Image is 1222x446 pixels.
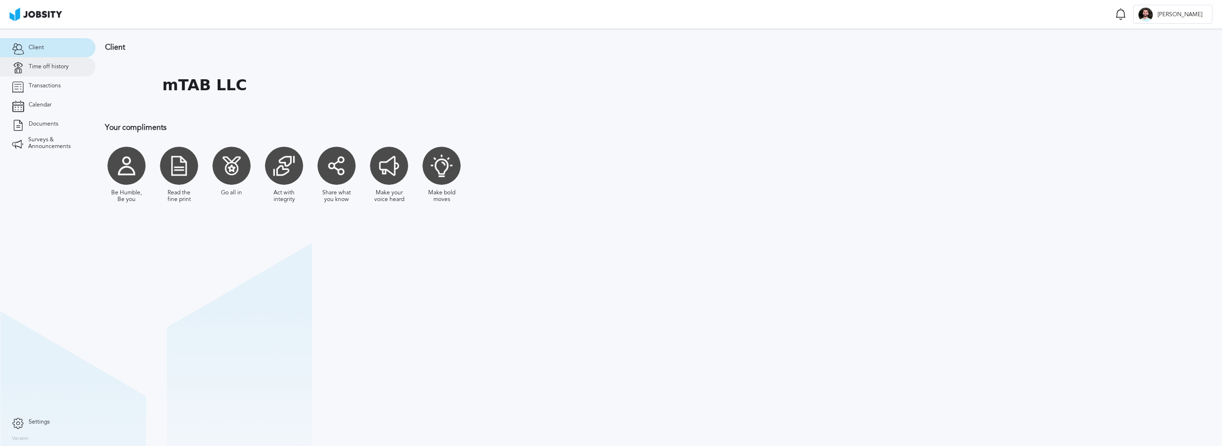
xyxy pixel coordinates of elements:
div: Be Humble, Be you [110,190,143,203]
span: Documents [29,121,58,127]
span: Surveys & Announcements [28,137,84,150]
span: [PERSON_NAME] [1153,11,1207,18]
img: ab4bad089aa723f57921c736e9817d99.png [10,8,62,21]
h3: Your compliments [105,123,623,132]
span: Transactions [29,83,61,89]
span: Client [29,44,44,51]
span: Time off history [29,64,69,70]
div: Go all in [221,190,242,196]
span: Settings [29,419,50,425]
div: S [1138,8,1153,22]
div: Make your voice heard [372,190,406,203]
button: S[PERSON_NAME] [1133,5,1212,24]
div: Make bold moves [425,190,458,203]
span: Calendar [29,102,52,108]
h3: Client [105,43,623,52]
div: Read the fine print [162,190,196,203]
h1: mTAB LLC [162,76,247,94]
div: Act with integrity [267,190,301,203]
div: Share what you know [320,190,353,203]
label: Version: [12,436,30,442]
